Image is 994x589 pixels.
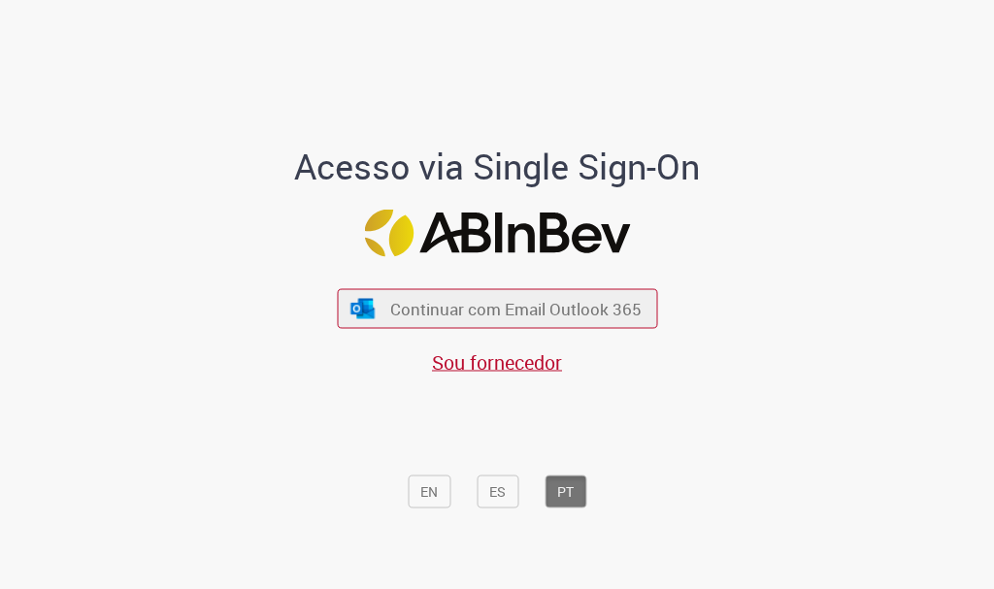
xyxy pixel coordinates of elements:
span: Continuar com Email Outlook 365 [390,298,642,320]
h1: Acesso via Single Sign-On [277,147,718,186]
button: PT [545,475,586,508]
img: ícone Azure/Microsoft 360 [349,298,377,318]
button: ES [477,475,518,508]
button: ícone Azure/Microsoft 360 Continuar com Email Outlook 365 [337,289,657,329]
a: Sou fornecedor [432,349,562,376]
button: EN [408,475,450,508]
img: Logo ABInBev [364,210,630,257]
